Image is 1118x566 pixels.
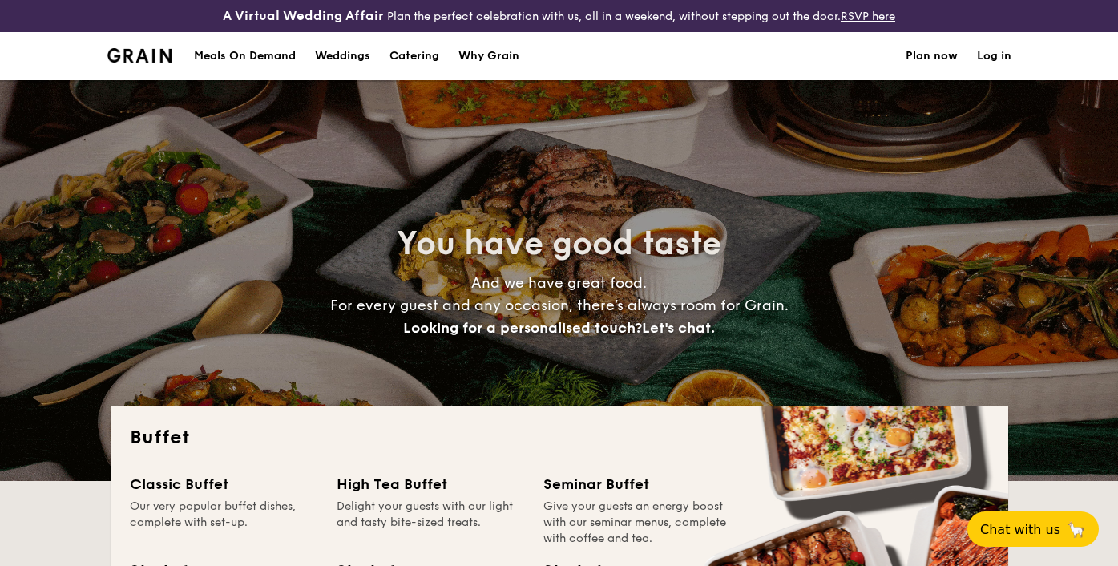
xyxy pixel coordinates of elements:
[449,32,529,80] a: Why Grain
[1067,520,1086,539] span: 🦙
[330,274,789,337] span: And we have great food. For every guest and any occasion, there’s always room for Grain.
[130,499,317,547] div: Our very popular buffet dishes, complete with set-up.
[980,522,1060,537] span: Chat with us
[906,32,958,80] a: Plan now
[337,473,524,495] div: High Tea Buffet
[642,319,715,337] span: Let's chat.
[403,319,642,337] span: Looking for a personalised touch?
[337,499,524,547] div: Delight your guests with our light and tasty bite-sized treats.
[187,6,932,26] div: Plan the perfect celebration with us, all in a weekend, without stepping out the door.
[977,32,1011,80] a: Log in
[458,32,519,80] div: Why Grain
[543,499,731,547] div: Give your guests an energy boost with our seminar menus, complete with coffee and tea.
[397,224,721,263] span: You have good taste
[315,32,370,80] div: Weddings
[223,6,384,26] h4: A Virtual Wedding Affair
[305,32,380,80] a: Weddings
[107,48,172,63] img: Grain
[389,32,439,80] h1: Catering
[194,32,296,80] div: Meals On Demand
[130,425,989,451] h2: Buffet
[543,473,731,495] div: Seminar Buffet
[841,10,895,23] a: RSVP here
[107,48,172,63] a: Logotype
[184,32,305,80] a: Meals On Demand
[380,32,449,80] a: Catering
[967,511,1099,547] button: Chat with us🦙
[130,473,317,495] div: Classic Buffet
